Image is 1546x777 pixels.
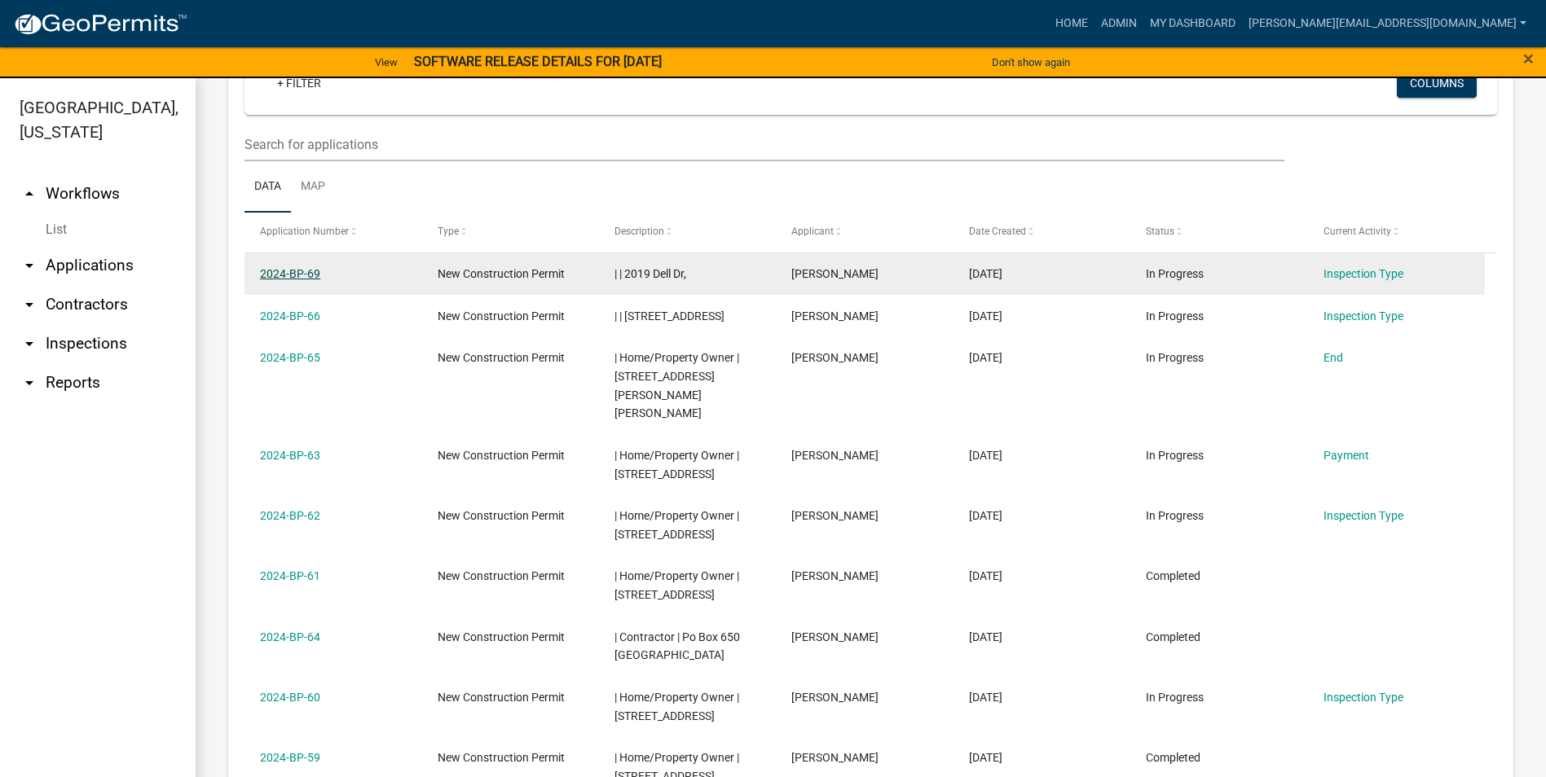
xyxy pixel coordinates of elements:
span: In Progress [1146,267,1204,280]
strong: SOFTWARE RELEASE DETAILS FOR [DATE] [414,54,662,69]
span: Robert Calvin Wise [791,569,879,582]
span: 08/29/2024 [969,267,1002,280]
i: arrow_drop_down [20,373,39,393]
span: New Construction Permit [438,751,565,764]
span: Christopher Smith [791,751,879,764]
a: [PERSON_NAME][EMAIL_ADDRESS][DOMAIN_NAME] [1242,8,1533,39]
a: 2024-BP-66 [260,309,320,323]
a: 2024-BP-60 [260,691,320,704]
span: In Progress [1146,351,1204,364]
a: 2024-BP-61 [260,569,320,582]
a: 2024-BP-62 [260,509,320,522]
a: Home [1049,8,1095,39]
span: Benjamin Simpson [791,630,879,643]
span: New Construction Permit [438,630,565,643]
span: Aynsley Wilson [791,267,879,280]
i: arrow_drop_down [20,295,39,314]
span: Date Created [969,226,1026,237]
span: | | 2019 Dell Dr, [614,267,686,280]
button: Don't show again [985,49,1077,76]
span: Completed [1146,630,1200,643]
span: New Construction Permit [438,569,565,582]
a: Map [291,161,335,213]
span: × [1523,47,1534,70]
span: | Home/Property Owner | 1738 Hut Road, Box Springs, GA 31801 [614,691,739,722]
span: New Construction Permit [438,267,565,280]
a: 2024-BP-64 [260,630,320,643]
span: Applicant [791,226,834,237]
span: Robert Calvin Wise [791,449,879,462]
span: William [791,509,879,522]
span: 07/10/2024 [969,509,1002,522]
a: Payment [1324,449,1369,462]
datatable-header-cell: Application Number [244,213,421,252]
button: Close [1523,49,1534,68]
span: New Construction Permit [438,309,565,323]
span: | Home/Property Owner | 1230 Tax Rd [614,509,739,541]
datatable-header-cell: Type [421,213,598,252]
i: arrow_drop_down [20,334,39,353]
span: New Construction Permit [438,449,565,462]
span: Completed [1146,569,1200,582]
span: Application Number [260,226,349,237]
span: New Construction Permit [438,351,565,364]
span: Completed [1146,751,1200,764]
a: 2024-BP-63 [260,449,320,462]
span: In Progress [1146,449,1204,462]
span: Current Activity [1324,226,1391,237]
span: | Home/Property Owner | 2765 Thomaston Hwy [614,449,739,481]
a: End [1324,351,1343,364]
span: 07/08/2024 [969,630,1002,643]
a: 2024-BP-65 [260,351,320,364]
i: arrow_drop_up [20,184,39,204]
datatable-header-cell: Applicant [776,213,953,252]
span: Type [438,226,459,237]
span: 07/24/2024 [969,449,1002,462]
span: SAM NORMAN [791,309,879,323]
span: In Progress [1146,509,1204,522]
button: Columns [1397,68,1477,98]
a: + Filter [264,68,334,98]
span: Jessica Lisle [791,691,879,704]
a: Inspection Type [1324,691,1403,704]
span: | Home/Property Owner | 3131 Pobiddy Rd [614,569,739,601]
a: Data [244,161,291,213]
span: 07/30/2024 [969,351,1002,364]
span: 07/03/2024 [969,751,1002,764]
a: Admin [1095,8,1143,39]
span: In Progress [1146,309,1204,323]
span: | Contractor | Po Box 650 Pine Mountain GA [614,630,740,662]
span: Description [614,226,664,237]
a: Inspection Type [1324,509,1403,522]
span: New Construction Permit [438,691,565,704]
span: In Progress [1146,691,1204,704]
a: Inspection Type [1324,309,1403,323]
datatable-header-cell: Date Created [954,213,1130,252]
a: My Dashboard [1143,8,1242,39]
i: arrow_drop_down [20,256,39,275]
a: 2024-BP-69 [260,267,320,280]
span: John Cox [791,351,879,364]
span: 08/23/2024 [969,309,1002,323]
span: 07/09/2024 [969,569,1002,582]
a: Inspection Type [1324,267,1403,280]
input: Search for applications [244,128,1284,161]
span: Status [1146,226,1174,237]
datatable-header-cell: Status [1130,213,1307,252]
span: 07/05/2024 [969,691,1002,704]
datatable-header-cell: Current Activity [1308,213,1485,252]
span: | | 385 WAVERLY HALL ROAD [614,309,725,323]
span: New Construction Permit [438,509,565,522]
datatable-header-cell: Description [599,213,776,252]
a: View [368,49,404,76]
span: | Home/Property Owner | 3645 Jonathans Roost Rd Williamson, GA 30292 [614,351,739,419]
a: 2024-BP-59 [260,751,320,764]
